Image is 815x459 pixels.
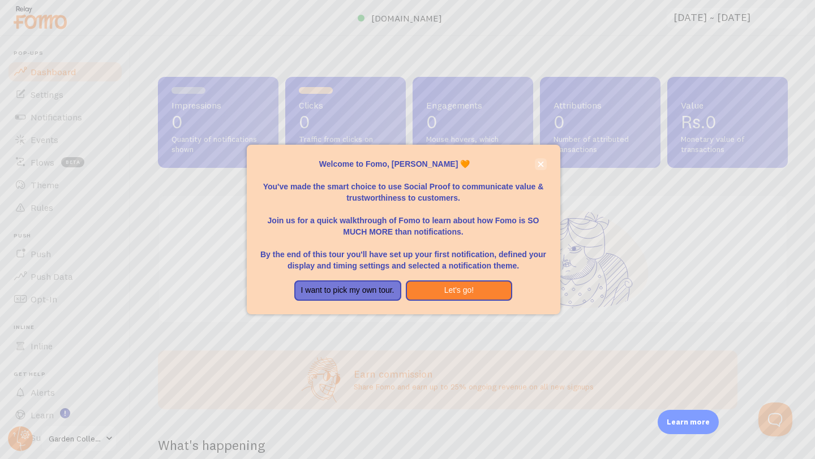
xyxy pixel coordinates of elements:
p: Learn more [667,417,710,427]
p: Welcome to Fomo, [PERSON_NAME] 🧡 [260,158,547,170]
button: I want to pick my own tour. [294,280,401,301]
div: Learn more [658,410,719,434]
button: Let's go! [406,280,513,301]
button: close, [535,158,547,170]
p: Join us for a quick walkthrough of Fomo to learn about how Fomo is SO MUCH MORE than notifications. [260,203,547,237]
div: Welcome to Fomo, Muhammad Azeem 🧡You&amp;#39;ve made the smart choice to use Social Proof to comm... [247,145,560,314]
p: You've made the smart choice to use Social Proof to communicate value & trustworthiness to custom... [260,170,547,203]
p: By the end of this tour you'll have set up your first notification, defined your display and timi... [260,237,547,271]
